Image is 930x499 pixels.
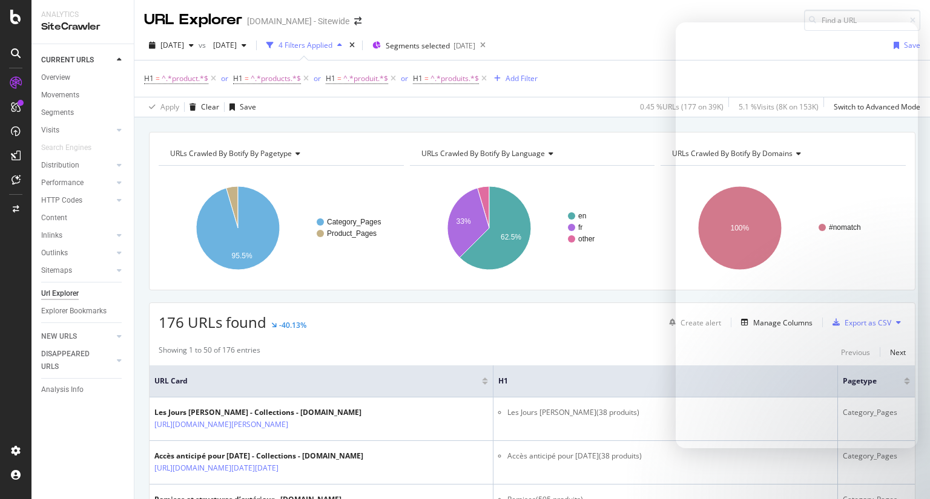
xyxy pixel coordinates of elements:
button: or [314,73,321,84]
div: arrow-right-arrow-left [354,17,361,25]
svg: A chart. [159,175,401,281]
span: ^.*produits.*$ [430,70,479,87]
div: Distribution [41,159,79,172]
div: Clear [201,102,219,112]
a: Visits [41,124,113,137]
button: or [401,73,408,84]
span: H1 [144,73,154,83]
div: Sitemaps [41,264,72,277]
span: = [337,73,341,83]
div: DISAPPEARED URLS [41,348,102,373]
div: Category_Pages [843,451,910,461]
a: Segments [41,106,125,119]
a: NEW URLS [41,330,113,343]
h4: URLs Crawled By Botify By domains [670,144,895,163]
li: Les Jours [PERSON_NAME](38 produits) [507,407,832,418]
div: [DATE] [453,41,475,51]
div: 4 Filters Applied [279,40,332,50]
div: Apply [160,102,179,112]
button: 4 Filters Applied [262,36,347,55]
span: H1 [233,73,243,83]
text: fr [578,223,582,232]
div: Explorer Bookmarks [41,305,107,318]
input: Find a URL [804,10,920,31]
div: Performance [41,177,84,189]
a: DISAPPEARED URLS [41,348,113,373]
span: H1 [498,376,814,386]
a: HTTP Codes [41,194,113,207]
button: Apply [144,97,179,117]
span: = [245,73,249,83]
div: Showing 1 to 50 of 176 entries [159,345,260,359]
div: [DOMAIN_NAME] - Sitewide [247,15,349,27]
div: HTTP Codes [41,194,82,207]
div: Segments [41,106,74,119]
text: 33% [456,217,470,226]
li: Accès anticipé pour [DATE](38 produits) [507,451,832,461]
div: Accès anticipé pour [DATE] - Collections - [DOMAIN_NAME] [154,451,363,461]
svg: A chart. [410,175,652,281]
a: [URL][DOMAIN_NAME][PERSON_NAME] [154,419,288,431]
div: SiteCrawler [41,20,124,34]
a: Content [41,212,125,224]
span: ^.*produit.*$ [343,70,388,87]
a: Movements [41,89,125,102]
span: vs [199,40,208,50]
h4: URLs Crawled By Botify By language [419,144,644,163]
div: Analytics [41,10,124,20]
span: URLs Crawled By Botify By pagetype [170,148,292,158]
div: NEW URLS [41,330,77,343]
a: [URL][DOMAIN_NAME][DATE][DATE] [154,462,279,474]
text: Product_Pages [327,229,377,238]
span: = [156,73,160,83]
button: [DATE] [144,36,199,55]
button: or [221,73,228,84]
text: other [578,235,595,243]
div: Url Explorer [41,287,79,300]
a: Performance [41,177,113,189]
span: 176 URLs found [159,312,266,332]
div: Search Engines [41,142,91,154]
div: Save [240,102,256,112]
button: Segments selected[DATE] [368,36,475,55]
button: Save [225,97,256,117]
span: URL Card [154,376,479,386]
span: 2025 Aug. 11th [160,40,184,50]
span: H1 [413,73,423,83]
a: Analysis Info [41,383,125,396]
a: Outlinks [41,247,113,259]
a: Search Engines [41,142,104,154]
text: 95.5% [232,252,252,260]
iframe: Intercom live chat [676,22,918,448]
a: Sitemaps [41,264,113,277]
span: Segments selected [386,41,450,51]
h4: URLs Crawled By Botify By pagetype [168,144,393,163]
button: [DATE] [208,36,251,55]
span: 2025 May. 31st [208,40,237,50]
span: ^.*products.*$ [251,70,301,87]
div: -40.13% [279,320,306,330]
span: URLs Crawled By Botify By language [421,148,545,158]
div: Content [41,212,67,224]
iframe: Intercom live chat [889,458,918,487]
a: CURRENT URLS [41,54,113,67]
button: Clear [185,97,219,117]
div: Add Filter [506,73,538,83]
span: H1 [326,73,335,83]
div: Outlinks [41,247,68,259]
div: Overview [41,71,70,84]
span: = [424,73,429,83]
div: Movements [41,89,79,102]
div: URL Explorer [144,10,242,30]
div: Les Jours [PERSON_NAME] - Collections - [DOMAIN_NAME] [154,407,361,418]
a: Overview [41,71,125,84]
div: Visits [41,124,59,137]
div: A chart. [661,175,903,281]
text: en [578,212,586,220]
a: Distribution [41,159,113,172]
div: Analysis Info [41,383,84,396]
